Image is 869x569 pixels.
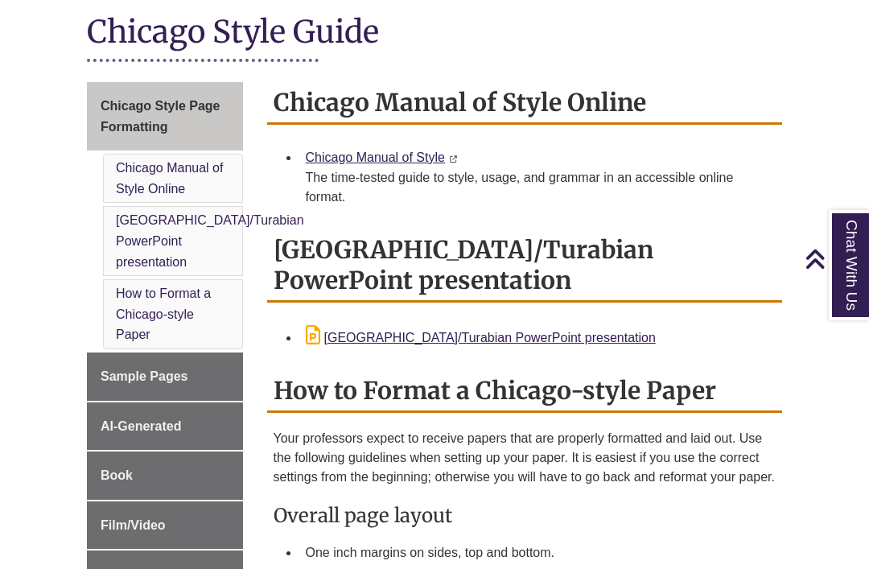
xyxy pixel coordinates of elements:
h1: Chicago Style Guide [87,12,782,55]
a: AI-Generated [87,402,243,451]
span: Film/Video [101,518,166,532]
a: Chicago Manual of Style Online [116,161,223,196]
h2: Chicago Manual of Style Online [267,82,783,125]
a: How to Format a Chicago-style Paper [116,287,211,341]
h3: Overall page layout [274,503,776,528]
i: This link opens in a new window [448,155,457,163]
a: Film/Video [87,501,243,550]
a: Back to Top [805,248,865,270]
a: Chicago Manual of Style [306,150,445,164]
div: The time-tested guide to style, usage, and grammar in an accessible online format. [306,168,770,207]
span: Book [101,468,133,482]
span: Chicago Style Page Formatting [101,99,220,134]
a: Book [87,451,243,500]
p: Your professors expect to receive papers that are properly formatted and laid out. Use the follow... [274,429,776,487]
span: AI-Generated [101,419,181,433]
a: [GEOGRAPHIC_DATA]/Turabian PowerPoint presentation [116,213,304,268]
span: Sample Pages [101,369,188,383]
h2: [GEOGRAPHIC_DATA]/Turabian PowerPoint presentation [267,229,783,303]
h2: How to Format a Chicago-style Paper [267,370,783,413]
a: Chicago Style Page Formatting [87,82,243,150]
a: Sample Pages [87,353,243,401]
a: [GEOGRAPHIC_DATA]/Turabian PowerPoint presentation [306,331,656,344]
